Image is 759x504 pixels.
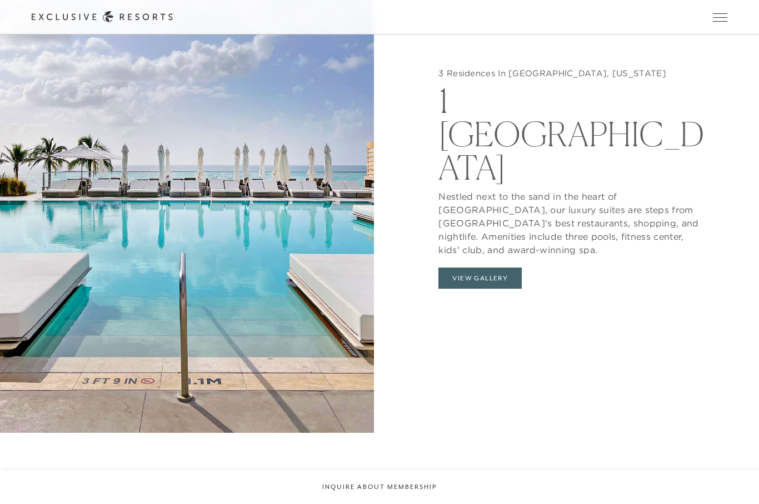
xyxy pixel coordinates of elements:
[708,453,759,504] iframe: Qualified Messenger
[713,13,727,21] button: Open navigation
[438,184,705,256] p: Nestled next to the sand in the heart of [GEOGRAPHIC_DATA], our luxury suites are steps from [GEO...
[438,68,705,79] h5: 3 Residences In [GEOGRAPHIC_DATA], [US_STATE]
[438,268,522,289] button: View Gallery
[438,78,705,184] h2: 1 [GEOGRAPHIC_DATA]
